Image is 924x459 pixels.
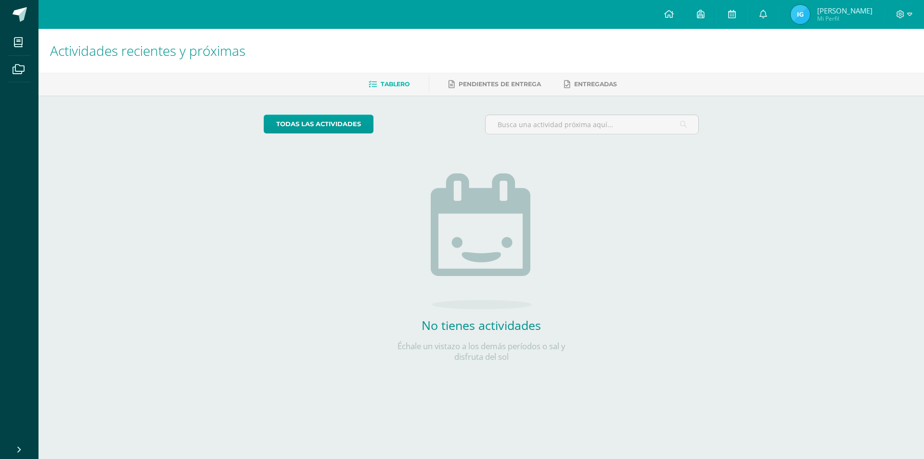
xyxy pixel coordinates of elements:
[381,80,410,88] span: Tablero
[385,317,577,333] h2: No tienes actividades
[564,77,617,92] a: Entregadas
[385,341,577,362] p: Échale un vistazo a los demás períodos o sal y disfruta del sol
[817,6,873,15] span: [PERSON_NAME]
[264,115,373,133] a: todas las Actividades
[431,173,532,309] img: no_activities.png
[459,80,541,88] span: Pendientes de entrega
[449,77,541,92] a: Pendientes de entrega
[50,41,245,60] span: Actividades recientes y próximas
[574,80,617,88] span: Entregadas
[791,5,810,24] img: 651636e8bb3ebf80c0af00aaf6bf380f.png
[817,14,873,23] span: Mi Perfil
[369,77,410,92] a: Tablero
[486,115,699,134] input: Busca una actividad próxima aquí...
